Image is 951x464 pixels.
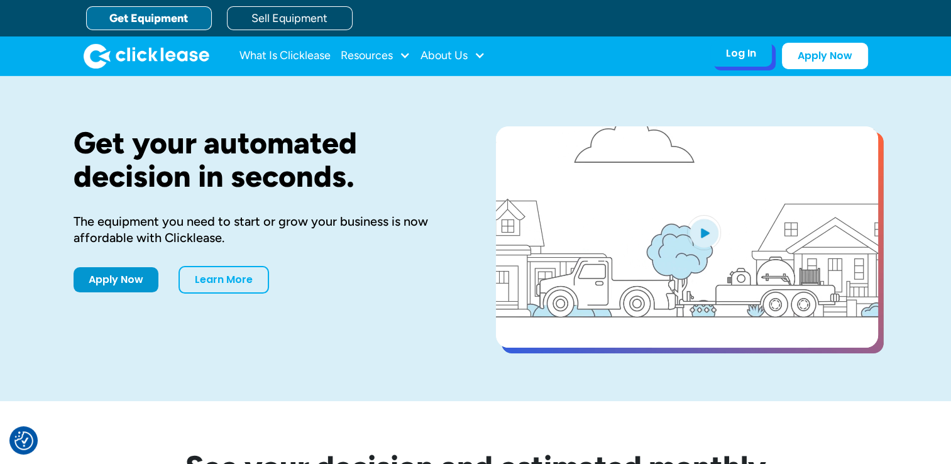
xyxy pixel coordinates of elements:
a: Apply Now [782,43,868,69]
img: Revisit consent button [14,431,33,450]
div: Log In [726,47,756,60]
a: home [84,43,209,69]
a: open lightbox [496,126,878,348]
a: What Is Clicklease [239,43,331,69]
div: The equipment you need to start or grow your business is now affordable with Clicklease. [74,213,456,246]
a: Apply Now [74,267,158,292]
img: Blue play button logo on a light blue circular background [687,215,721,250]
a: Get Equipment [86,6,212,30]
button: Consent Preferences [14,431,33,450]
a: Learn More [179,266,269,294]
img: Clicklease logo [84,43,209,69]
a: Sell Equipment [227,6,353,30]
div: Resources [341,43,410,69]
h1: Get your automated decision in seconds. [74,126,456,193]
div: About Us [421,43,485,69]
